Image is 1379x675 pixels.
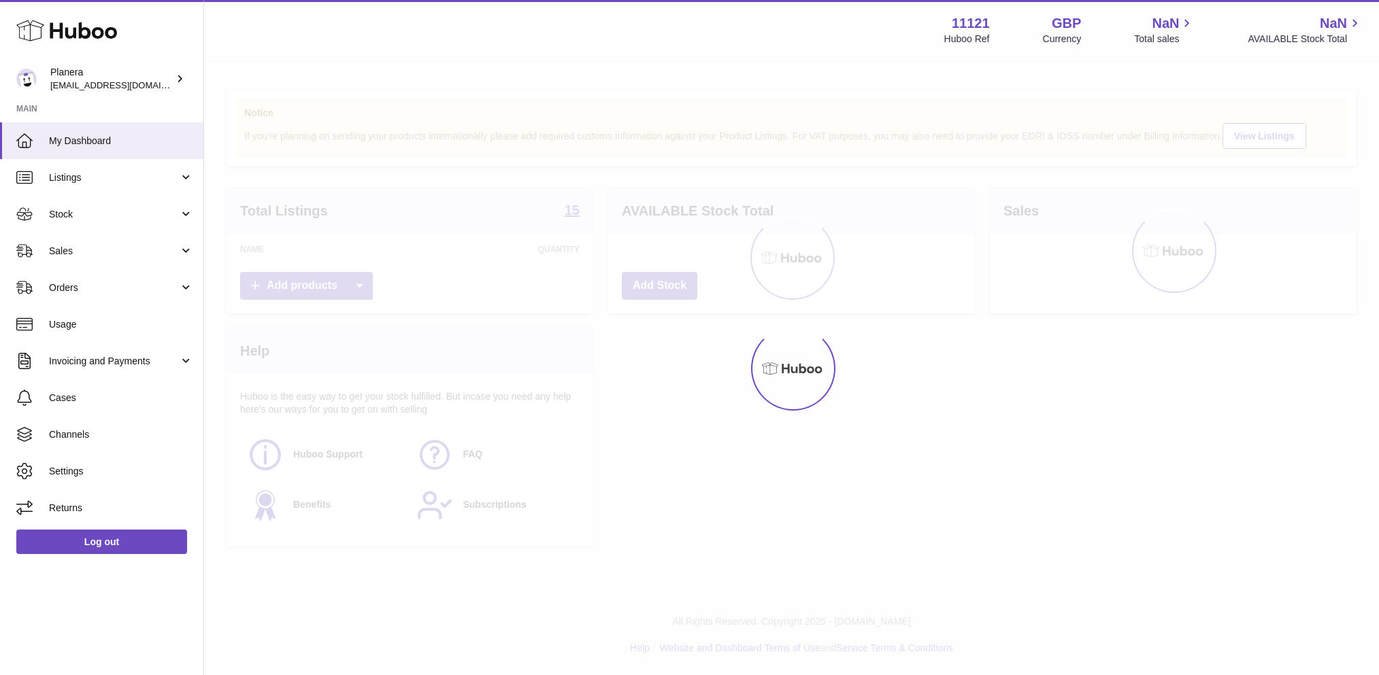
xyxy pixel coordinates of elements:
[49,245,179,258] span: Sales
[50,80,200,90] span: [EMAIL_ADDRESS][DOMAIN_NAME]
[49,208,179,221] span: Stock
[49,465,193,478] span: Settings
[1134,33,1195,46] span: Total sales
[1043,33,1082,46] div: Currency
[49,135,193,148] span: My Dashboard
[49,281,179,294] span: Orders
[1134,14,1195,46] a: NaN Total sales
[952,14,990,33] strong: 11121
[1152,14,1179,33] span: NaN
[1248,14,1363,46] a: NaN AVAILABLE Stock Total
[49,392,193,404] span: Cases
[16,530,187,554] a: Log out
[1248,33,1363,46] span: AVAILABLE Stock Total
[944,33,990,46] div: Huboo Ref
[50,66,173,92] div: Planera
[49,171,179,184] span: Listings
[1320,14,1347,33] span: NaN
[1052,14,1081,33] strong: GBP
[49,502,193,515] span: Returns
[49,318,193,331] span: Usage
[49,355,179,368] span: Invoicing and Payments
[49,428,193,441] span: Channels
[16,69,37,89] img: saiyani@planera.care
